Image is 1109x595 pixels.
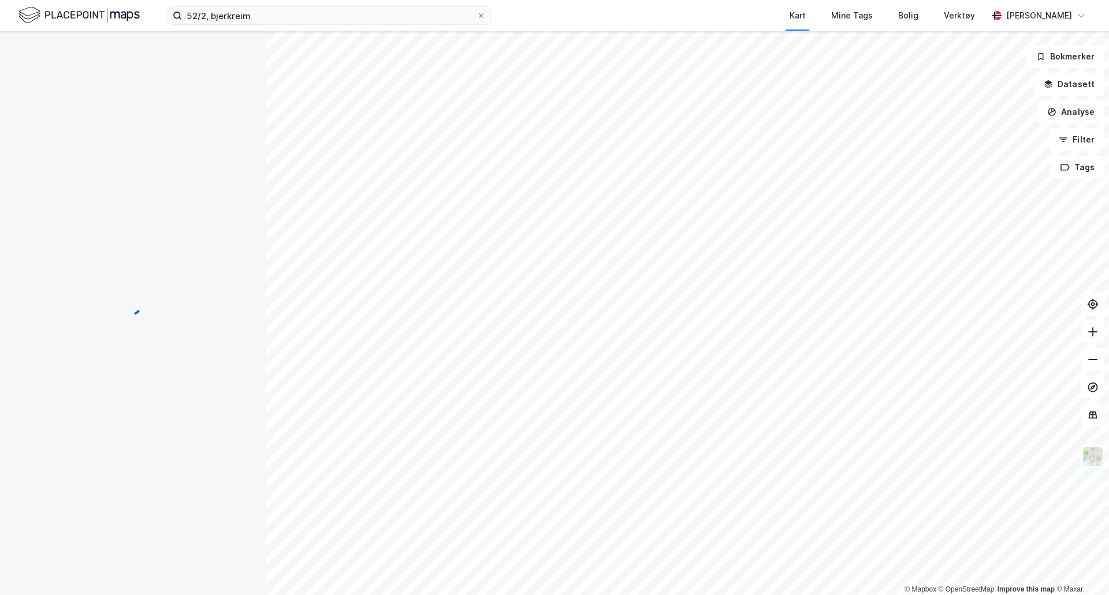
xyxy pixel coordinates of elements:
[1034,73,1104,96] button: Datasett
[1051,540,1109,595] iframe: Chat Widget
[124,297,142,316] img: spinner.a6d8c91a73a9ac5275cf975e30b51cfb.svg
[939,585,995,593] a: OpenStreetMap
[1082,446,1104,467] img: Z
[998,585,1055,593] a: Improve this map
[1006,9,1072,23] div: [PERSON_NAME]
[790,9,806,23] div: Kart
[944,9,975,23] div: Verktøy
[898,9,918,23] div: Bolig
[1026,45,1104,68] button: Bokmerker
[18,5,140,25] img: logo.f888ab2527a4732fd821a326f86c7f29.svg
[182,7,477,24] input: Søk på adresse, matrikkel, gårdeiere, leietakere eller personer
[1051,156,1104,179] button: Tags
[1037,100,1104,124] button: Analyse
[905,585,936,593] a: Mapbox
[1051,540,1109,595] div: Kontrollprogram for chat
[1049,128,1104,151] button: Filter
[831,9,873,23] div: Mine Tags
